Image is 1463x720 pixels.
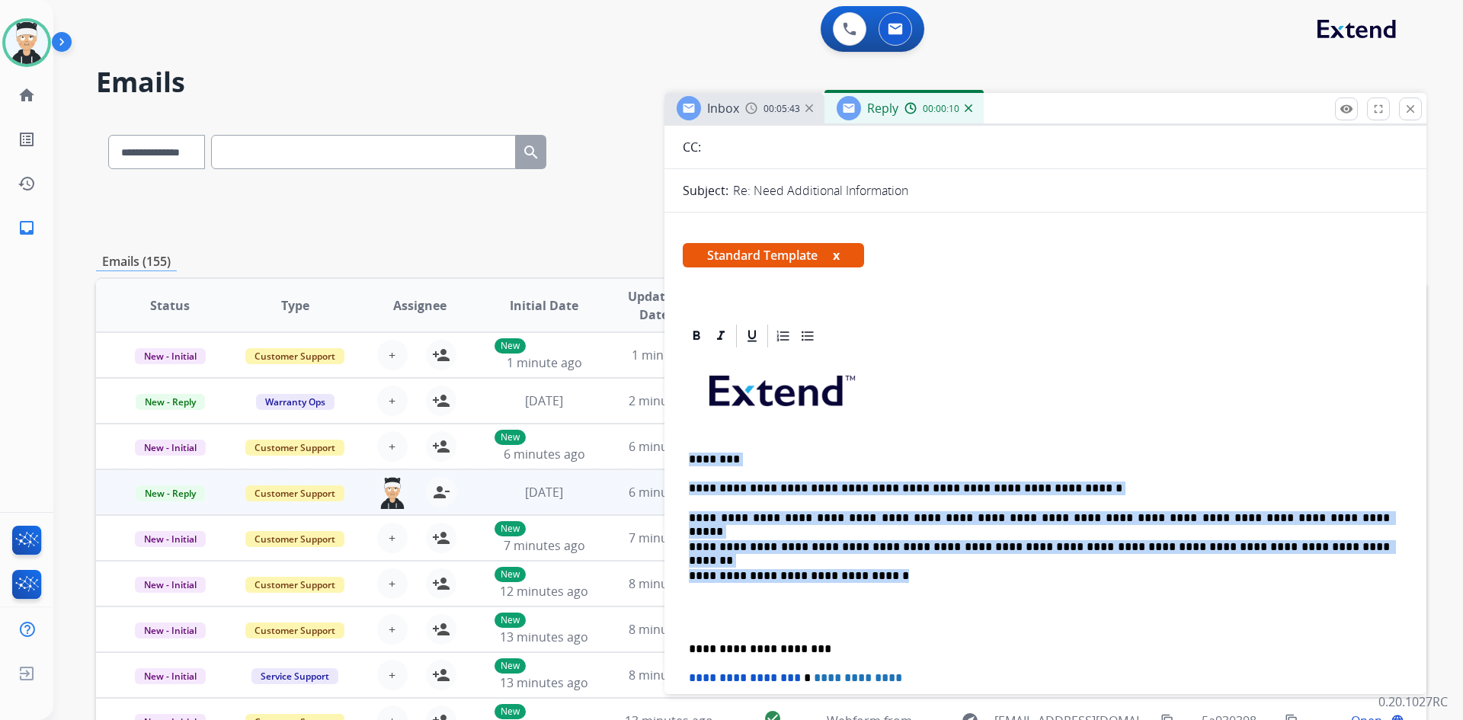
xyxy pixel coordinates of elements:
div: Bold [685,325,708,347]
span: 13 minutes ago [500,629,588,645]
mat-icon: fullscreen [1372,102,1385,116]
span: New - Initial [135,531,206,547]
button: + [377,568,408,599]
button: + [377,660,408,690]
button: x [833,246,840,264]
span: 6 minutes ago [504,446,585,462]
span: Standard Template [683,243,864,267]
mat-icon: person_add [432,392,450,410]
span: 1 minute ago [507,354,582,371]
mat-icon: person_add [432,574,450,593]
span: Customer Support [245,622,344,638]
mat-icon: search [522,143,540,162]
span: 8 minutes ago [629,667,710,683]
span: New - Initial [135,348,206,364]
span: New - Initial [135,577,206,593]
mat-icon: list_alt [18,130,36,149]
span: Service Support [251,668,338,684]
span: + [389,574,395,593]
button: + [377,340,408,370]
span: [DATE] [525,392,563,409]
p: New [495,338,526,354]
mat-icon: history [18,174,36,193]
span: New - Initial [135,668,206,684]
p: Subject: [683,181,728,200]
img: agent-avatar [377,477,408,509]
span: Type [281,296,309,315]
p: New [495,430,526,445]
span: Assignee [393,296,447,315]
p: New [495,613,526,628]
span: Status [150,296,190,315]
span: Warranty Ops [256,394,335,410]
span: Initial Date [510,296,578,315]
mat-icon: close [1404,102,1417,116]
h2: Emails [96,67,1426,98]
img: avatar [5,21,48,64]
span: Updated Date [619,287,689,324]
span: + [389,392,395,410]
mat-icon: person_remove [432,483,450,501]
div: Ordered List [772,325,795,347]
span: 7 minutes ago [629,530,710,546]
button: + [377,523,408,553]
div: Bullet List [796,325,819,347]
span: 6 minutes ago [629,484,710,501]
p: New [495,521,526,536]
button: + [377,431,408,462]
mat-icon: inbox [18,219,36,237]
div: Italic [709,325,732,347]
p: New [495,567,526,582]
span: + [389,437,395,456]
span: Customer Support [245,577,344,593]
span: Customer Support [245,348,344,364]
p: 0.20.1027RC [1378,693,1448,711]
mat-icon: remove_red_eye [1340,102,1353,116]
span: 8 minutes ago [629,575,710,592]
span: Customer Support [245,485,344,501]
span: 1 minute ago [632,347,707,363]
span: [DATE] [525,484,563,501]
span: New - Reply [136,394,205,410]
p: CC: [683,138,701,156]
mat-icon: person_add [432,346,450,364]
p: New [495,658,526,674]
mat-icon: person_add [432,620,450,638]
span: New - Initial [135,440,206,456]
mat-icon: person_add [432,666,450,684]
span: New - Initial [135,622,206,638]
p: Emails (155) [96,252,177,271]
mat-icon: person_add [432,437,450,456]
span: + [389,529,395,547]
span: 2 minutes ago [629,392,710,409]
span: + [389,666,395,684]
span: Customer Support [245,440,344,456]
span: 12 minutes ago [500,583,588,600]
span: New - Reply [136,485,205,501]
span: 6 minutes ago [629,438,710,455]
span: Customer Support [245,531,344,547]
span: Inbox [707,100,739,117]
button: + [377,614,408,645]
span: 00:05:43 [764,103,800,115]
button: + [377,386,408,416]
span: 7 minutes ago [504,537,585,554]
mat-icon: home [18,86,36,104]
span: 8 minutes ago [629,621,710,638]
p: Re: Need Additional Information [733,181,908,200]
div: Underline [741,325,764,347]
span: 13 minutes ago [500,674,588,691]
span: + [389,346,395,364]
span: Reply [867,100,898,117]
span: + [389,620,395,638]
span: 00:00:10 [923,103,959,115]
p: New [495,704,526,719]
mat-icon: person_add [432,529,450,547]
